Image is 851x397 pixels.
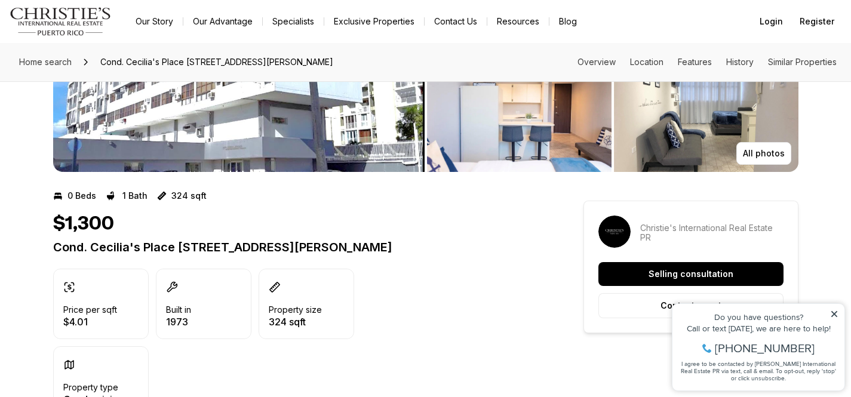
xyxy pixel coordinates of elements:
a: Skip to: History [726,57,754,67]
p: Cond. Cecilia's Place [STREET_ADDRESS][PERSON_NAME] [53,240,540,254]
span: I agree to be contacted by [PERSON_NAME] International Real Estate PR via text, call & email. To ... [15,73,170,96]
nav: Page section menu [577,57,837,67]
a: Skip to: Overview [577,57,616,67]
a: Skip to: Features [678,57,712,67]
button: Contact agent [598,293,784,318]
p: Christie's International Real Estate PR [640,223,784,242]
a: Our Advantage [183,13,262,30]
p: 0 Beds [67,191,96,201]
button: View image gallery [614,66,798,172]
a: Specialists [263,13,324,30]
img: logo [10,7,112,36]
button: Login [752,10,790,33]
div: Call or text [DATE], we are here to help! [13,38,173,47]
p: Property type [63,383,118,392]
p: 1973 [166,317,191,327]
p: Property size [269,305,322,315]
p: 324 sqft [269,317,322,327]
a: Our Story [126,13,183,30]
button: View image gallery [427,66,612,172]
button: Register [792,10,841,33]
a: Exclusive Properties [324,13,424,30]
a: Home search [14,53,76,72]
span: Login [760,17,783,26]
span: [PHONE_NUMBER] [49,56,149,68]
a: Resources [487,13,549,30]
p: All photos [743,149,785,158]
p: Price per sqft [63,305,117,315]
a: Skip to: Similar Properties [768,57,837,67]
p: 1 Bath [122,191,148,201]
p: $4.01 [63,317,117,327]
h1: $1,300 [53,213,114,235]
p: Built in [166,305,191,315]
a: Blog [549,13,586,30]
a: Skip to: Location [630,57,663,67]
span: Cond. Cecilia's Place [STREET_ADDRESS][PERSON_NAME] [96,53,338,72]
p: Selling consultation [649,269,733,279]
span: Register [800,17,834,26]
p: 324 sqft [171,191,207,201]
button: Contact Us [425,13,487,30]
button: All photos [736,142,791,165]
span: Home search [19,57,72,67]
button: Selling consultation [598,262,784,286]
p: Contact agent [660,301,721,310]
div: Do you have questions? [13,27,173,35]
